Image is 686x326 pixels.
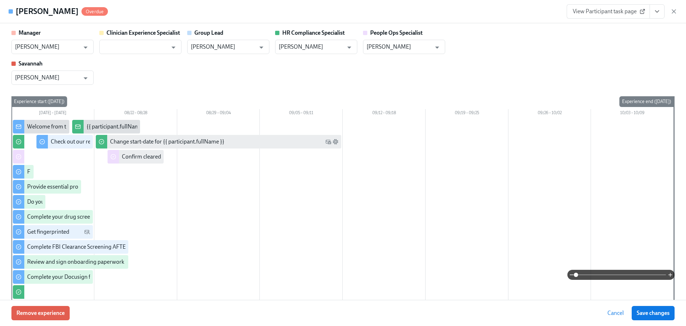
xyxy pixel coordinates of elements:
[607,310,624,317] span: Cancel
[27,183,139,191] div: Provide essential professional documentation
[27,243,166,251] div: Complete FBI Clearance Screening AFTER Fingerprinting
[94,109,177,118] div: 08/22 – 08/28
[567,4,650,19] a: View Participant task page
[27,198,116,206] div: Do your background check in Checkr
[333,139,338,145] svg: Slack
[16,6,79,17] h4: [PERSON_NAME]
[51,138,153,146] div: Check out our recommended laptop specs
[343,109,426,118] div: 09/12 – 09/18
[602,306,629,320] button: Cancel
[106,29,180,36] strong: Clinician Experience Specialist
[11,109,94,118] div: [DATE] – [DATE]
[81,9,108,14] span: Overdue
[19,60,43,67] strong: Savannah
[80,42,91,53] button: Open
[27,213,101,221] div: Complete your drug screening
[650,4,665,19] button: View task page
[632,306,675,320] button: Save changes
[177,109,260,118] div: 08/29 – 09/04
[282,29,345,36] strong: HR Compliance Specialist
[11,96,67,107] div: Experience start ([DATE])
[508,109,591,118] div: 09/26 – 10/02
[194,29,223,36] strong: Group Lead
[86,123,232,131] div: {{ participant.fullName }} has filled out the onboarding form
[122,153,197,161] div: Confirm cleared by People Ops
[19,29,41,36] strong: Manager
[260,109,343,118] div: 09/05 – 09/11
[344,42,355,53] button: Open
[16,310,65,317] span: Remove experience
[256,42,267,53] button: Open
[325,139,331,145] svg: Work Email
[27,258,187,266] div: Review and sign onboarding paperwork in [GEOGRAPHIC_DATA]
[619,96,674,107] div: Experience end ([DATE])
[11,306,70,320] button: Remove experience
[573,8,644,15] span: View Participant task page
[426,109,508,118] div: 09/19 – 09/25
[27,168,96,176] div: Fill out the onboarding form
[370,29,423,36] strong: People Ops Specialist
[110,138,224,146] div: Change start-date for {{ participant.fullName }}
[168,42,179,53] button: Open
[27,228,69,236] div: Get fingerprinted
[637,310,670,317] span: Save changes
[80,73,91,84] button: Open
[27,123,161,131] div: Welcome from the Charlie Health Compliance Team 👋
[591,109,674,118] div: 10/03 – 10/09
[84,229,90,235] svg: Personal Email
[432,42,443,53] button: Open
